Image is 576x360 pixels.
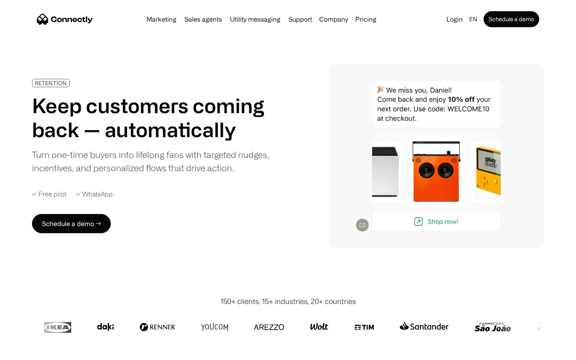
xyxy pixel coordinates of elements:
[227,16,284,22] a: Utility messaging
[35,80,67,86] div: RETENTION
[443,14,466,25] a: Login
[143,16,180,22] a: Marketing
[466,14,482,25] div: en
[32,94,275,142] h1: Keep customers coming back — automatically
[352,16,380,22] a: Pricing
[319,14,348,25] div: Company
[317,14,350,25] div: Company
[37,13,93,25] a: home
[8,345,48,357] aside: Language selected: English
[469,14,477,25] div: en
[285,16,315,22] a: Support
[32,148,275,174] div: Turn one-time buyers into lifelong fans with targeted nudges, incentives, and personalized flows ...
[484,11,539,27] a: Schedule a demo
[181,16,225,22] a: Sales agents
[32,214,111,233] a: Schedule a demo →
[16,346,48,357] ul: Language list
[76,190,113,198] div: ✓ WhatsApp
[32,190,66,198] div: ✓ Free pilot
[220,296,356,307] div: 150+ clients, 15+ industries, 20+ countries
